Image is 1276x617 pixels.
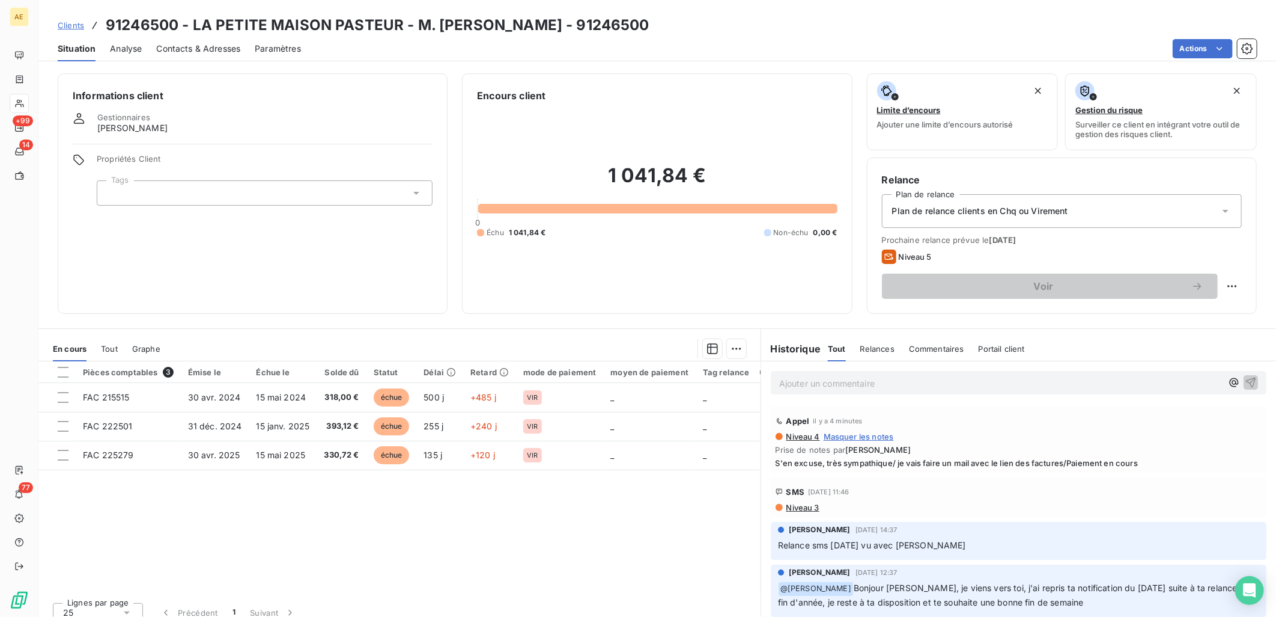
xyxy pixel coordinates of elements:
span: [PERSON_NAME] [789,567,851,578]
span: 31 déc. 2024 [188,421,242,431]
span: [PERSON_NAME] [97,122,168,134]
span: _ [611,450,615,460]
button: Gestion du risqueSurveiller ce client en intégrant votre outil de gestion des risques client. [1065,73,1257,150]
span: En cours [53,344,87,354]
span: [DATE] 12:37 [855,569,898,576]
div: Open Intercom Messenger [1235,576,1264,605]
h2: 1 041,84 € [477,164,837,200]
span: [DATE] 14:37 [855,526,898,533]
button: Actions [1173,39,1233,58]
div: Pièces comptables [83,367,174,378]
span: [PERSON_NAME] [789,524,851,535]
span: FAC 225279 [83,450,134,460]
span: Appel [786,416,810,426]
span: [DATE] [989,235,1016,245]
span: 500 j [424,392,444,402]
span: 3 [163,367,174,378]
span: Graphe [132,344,160,354]
div: Solde dû [324,367,359,377]
span: _ [703,450,706,460]
button: Voir [882,274,1218,299]
span: Non-échu [774,227,809,238]
span: 15 mai 2024 [257,392,306,402]
span: [DATE] 11:46 [808,488,849,496]
span: Contacts & Adresses [156,43,240,55]
span: FAC 215515 [83,392,130,402]
span: 30 avr. 2024 [188,392,241,402]
span: Commentaires [909,344,964,354]
span: Plan de relance clients en Chq ou Virement [892,205,1068,217]
span: 318,00 € [324,391,359,404]
span: Voir [896,281,1191,291]
span: VIR [527,423,538,430]
span: Situation [58,43,96,55]
span: +99 [13,115,33,126]
input: Ajouter une valeur [107,188,117,198]
div: Tag relance [703,367,764,377]
div: AE [10,7,29,26]
span: Relance sms [DATE] vu avec [PERSON_NAME] [778,540,966,550]
span: Surveiller ce client en intégrant votre outil de gestion des risques client. [1075,120,1247,139]
span: Gestion du risque [1075,105,1143,115]
span: 14 [19,140,33,150]
span: Masquer les notes [824,432,894,441]
div: Retard [470,367,509,377]
span: @ [PERSON_NAME] [779,582,853,596]
span: +120 j [470,450,495,460]
h6: Historique [761,342,821,356]
span: échue [374,388,410,407]
span: 77 [19,482,33,493]
span: _ [703,392,706,402]
div: Échue le [257,367,310,377]
span: _ [611,421,615,431]
div: moyen de paiement [611,367,689,377]
h3: 91246500 - LA PETITE MAISON PASTEUR - M. [PERSON_NAME] - 91246500 [106,14,649,36]
span: _ [703,421,706,431]
span: 0,00 € [813,227,837,238]
h6: Informations client [73,88,433,103]
span: Limite d’encours [877,105,941,115]
span: _ [611,392,615,402]
div: Statut [374,367,410,377]
span: 15 janv. 2025 [257,421,310,431]
h6: Relance [882,173,1242,187]
span: Niveau 3 [785,503,819,512]
span: échue [374,446,410,464]
a: Clients [58,19,84,31]
span: Tout [828,344,846,354]
span: +485 j [470,392,496,402]
span: échue [374,417,410,435]
span: il y a 4 minutes [813,417,862,425]
span: 255 j [424,421,443,431]
div: Émise le [188,367,242,377]
span: VIR [527,394,538,401]
span: FAC 222501 [83,421,133,431]
span: 330,72 € [324,449,359,461]
span: +240 j [470,421,497,431]
span: 30 avr. 2025 [188,450,240,460]
span: Niveau 4 [785,432,820,441]
span: Portail client [979,344,1025,354]
span: Gestionnaires [97,112,150,122]
span: Ajouter une limite d’encours autorisé [877,120,1013,129]
span: VIR [527,452,538,459]
span: 15 mai 2025 [257,450,306,460]
h6: Encours client [477,88,545,103]
span: Tout [101,344,118,354]
span: Propriétés Client [97,154,433,171]
span: Clients [58,20,84,30]
div: mode de paiement [523,367,596,377]
span: Niveau 5 [899,252,932,262]
span: 0 [475,218,480,227]
span: 393,12 € [324,420,359,432]
img: Logo LeanPay [10,591,29,610]
span: SMS [786,487,804,497]
span: [PERSON_NAME] [845,445,911,455]
span: Échu [487,227,504,238]
span: Analyse [110,43,142,55]
button: Limite d’encoursAjouter une limite d’encours autorisé [867,73,1059,150]
span: S'en excuse, très sympathique/ je vais faire un mail avec le lien des factures/Paiement en cours [776,458,1262,468]
span: Prochaine relance prévue le [882,235,1242,245]
span: 1 041,84 € [509,227,546,238]
span: Bonjour [PERSON_NAME], je viens vers toi, j'ai repris ta notification du [DATE] suite à ta relanc... [778,583,1253,607]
